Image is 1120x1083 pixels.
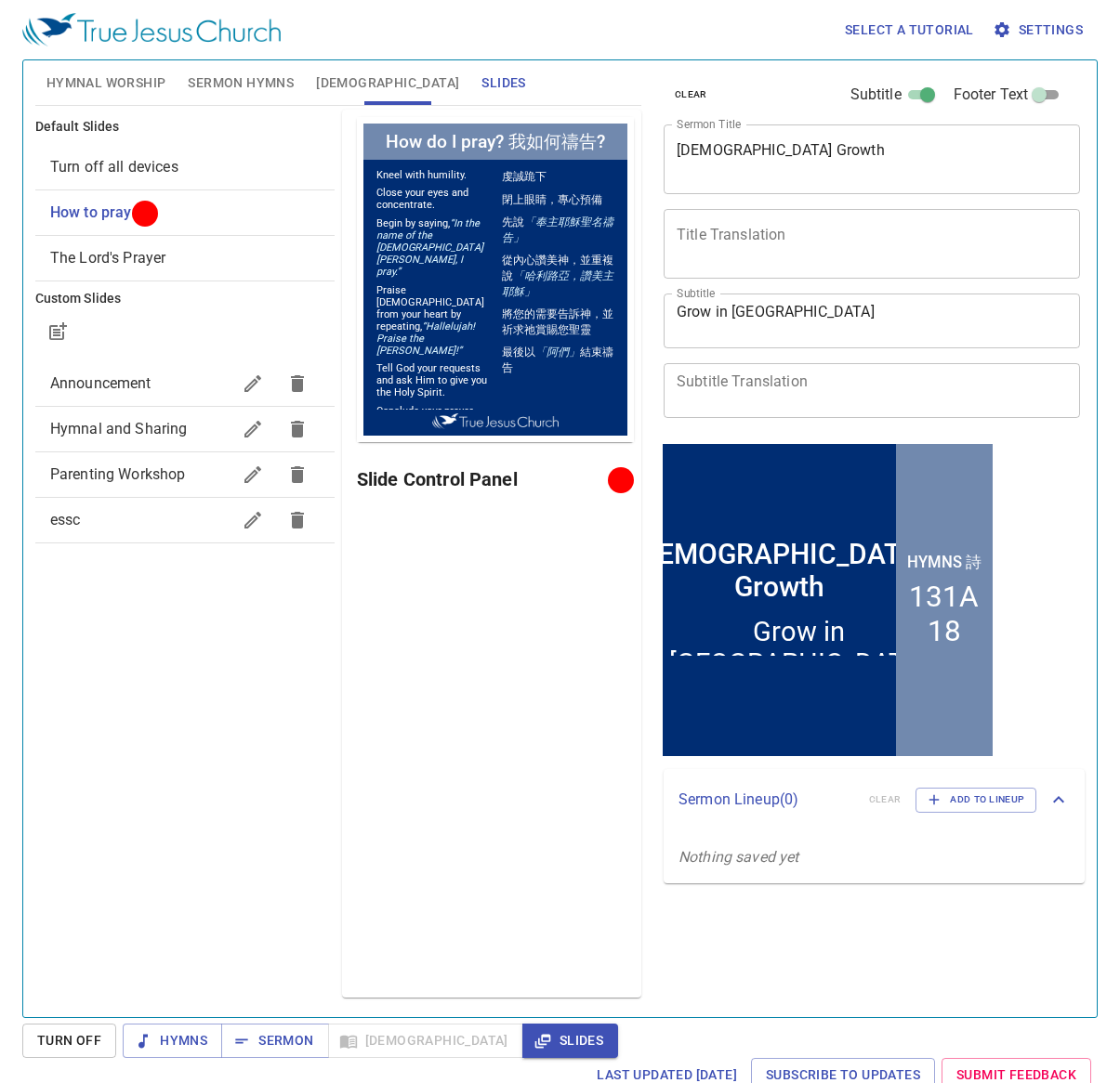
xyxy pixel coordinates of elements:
p: Close your eyes and concentrate. [20,70,132,94]
span: Hymns [138,1029,207,1052]
button: Hymns [123,1024,222,1058]
span: Turn Off [37,1029,101,1052]
div: Parenting Workshop [35,452,335,497]
p: 先說 [145,98,257,129]
em: 「奉主耶穌聖名禱告」 [145,98,257,127]
span: [object Object] [50,249,166,267]
span: [object Object] [50,203,132,221]
textarea: [DEMOGRAPHIC_DATA] Growth [677,141,1067,176]
p: 最後以 結束禱告 [145,228,257,259]
div: How to pray [35,190,335,235]
em: 「哈利路亞，讚美主耶穌」 [145,152,257,181]
button: Select a tutorial [837,13,982,47]
li: 18 [271,176,305,211]
span: clear [675,86,707,103]
span: Add to Lineup [928,791,1024,808]
img: True Jesus Church [75,296,201,313]
p: 虔誠跪下 [145,52,257,68]
span: [DEMOGRAPHIC_DATA] [316,72,459,95]
div: Announcement [35,361,335,406]
span: Slides [537,1029,603,1052]
span: Hymnal and Sharing [50,420,188,437]
div: essc [35,498,335,542]
button: Sermon [221,1024,328,1058]
h6: Default Slides [35,117,335,137]
div: The Lord's Prayer [35,236,335,281]
em: “Hallelujah! Praise the [PERSON_NAME]!” [20,203,118,240]
p: Sermon Lineup ( 0 ) [679,789,854,811]
span: Slides [481,72,525,95]
li: 131A [253,142,323,176]
span: Sermon Hymns [188,72,294,95]
img: True Jesus Church [22,13,281,46]
span: Hymnal Worship [46,72,166,95]
span: [object Object] [50,158,178,176]
button: clear [664,84,718,106]
textarea: Grow in [GEOGRAPHIC_DATA] [677,303,1067,338]
p: Hymns 詩 [251,115,325,136]
p: Kneel with humility. [20,52,132,64]
span: Select a tutorial [845,19,974,42]
div: Grow in [GEOGRAPHIC_DATA] [13,178,272,241]
p: 從內心讚美神，並重複說 [145,136,257,183]
em: 「阿們」 [178,228,223,241]
h1: How do I pray? 我如何禱告? [7,7,270,43]
span: Parenting Workshop [50,465,186,483]
h6: Custom Slides [35,289,335,309]
p: 將您的需要告訴神，並祈求祂賞賜您聖靈 [145,189,257,221]
i: Nothing saved yet [679,848,799,866]
p: Praise [DEMOGRAPHIC_DATA] from your heart by repeating, [20,167,132,240]
button: Slides [522,1024,618,1058]
div: Sermon Lineup(0)clearAdd to Lineup [664,769,1085,830]
span: Announcement [50,374,152,392]
span: essc [50,511,81,528]
p: Begin by saying, [20,100,132,161]
span: Settings [996,19,1083,42]
span: Subtitle [850,84,902,106]
div: Hymnal and Sharing [35,407,335,451]
div: Turn off all devices [35,145,335,189]
p: Tell God your requests and ask Him to give you the Holy Spirit. [20,245,132,281]
button: Settings [989,13,1090,47]
button: Add to Lineup [916,788,1036,812]
button: Turn Off [22,1024,116,1058]
h6: Slide Control Panel [357,464,614,494]
p: Conclude your prayer with, [20,288,132,312]
iframe: from-child [656,437,999,763]
p: 閉上眼睛，專心預備 [145,75,257,91]
em: “In the name of the [DEMOGRAPHIC_DATA][PERSON_NAME], I pray.” [20,100,126,161]
span: Footer Text [954,84,1029,106]
span: Sermon [236,1029,313,1052]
